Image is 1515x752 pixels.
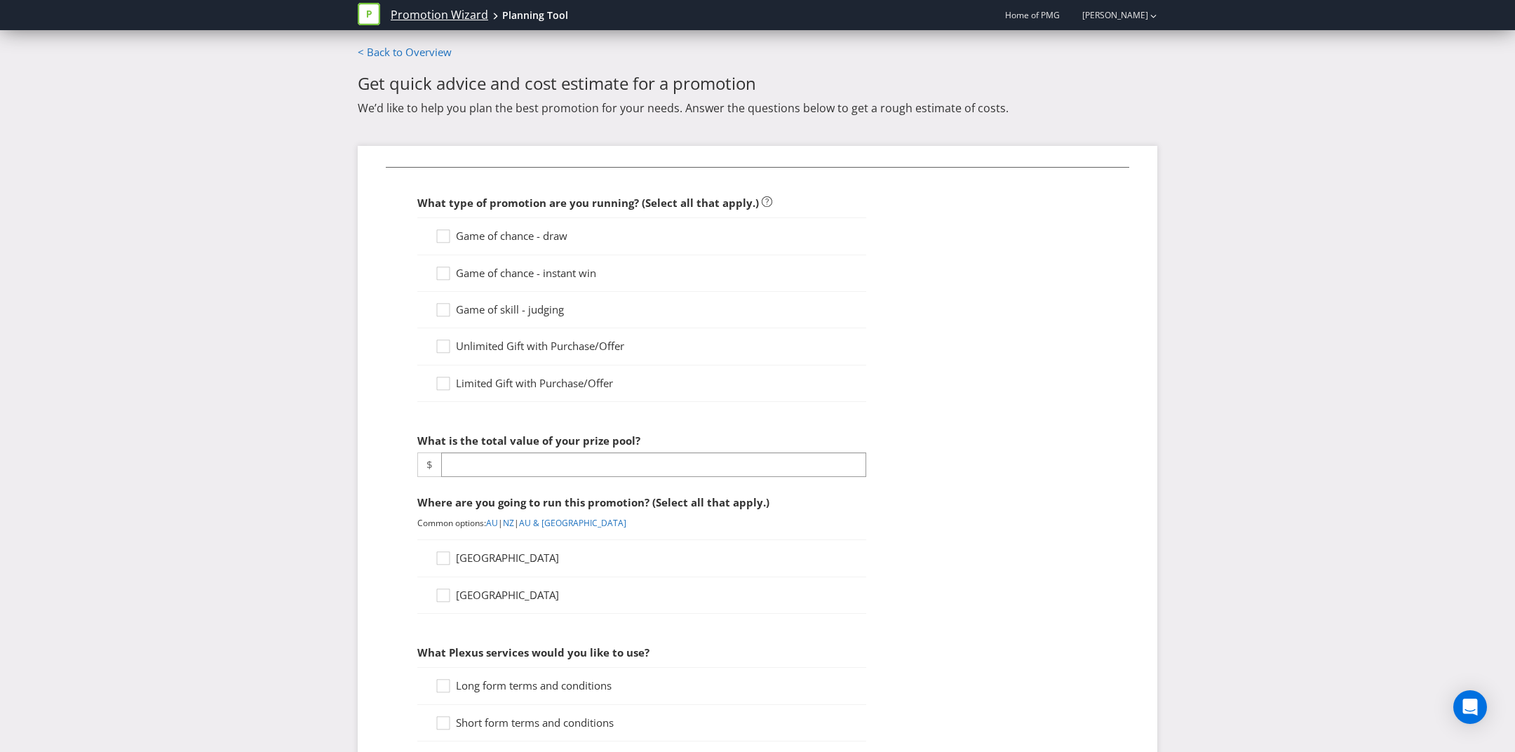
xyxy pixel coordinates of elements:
[391,7,488,23] a: Promotion Wizard
[1005,9,1060,21] span: Home of PMG
[486,517,498,529] a: AU
[456,339,624,353] span: Unlimited Gift with Purchase/Offer
[456,302,564,316] span: Game of skill - judging
[519,517,626,529] a: AU & [GEOGRAPHIC_DATA]
[417,196,759,210] span: What type of promotion are you running? (Select all that apply.)
[417,434,640,448] span: What is the total value of your prize pool?
[417,452,441,477] span: $
[1453,690,1487,724] div: Open Intercom Messenger
[358,45,452,59] a: < Back to Overview
[456,716,614,730] span: Short form terms and conditions
[417,517,486,529] span: Common options:
[456,376,613,390] span: Limited Gift with Purchase/Offer
[456,266,596,280] span: Game of chance - instant win
[456,678,612,692] span: Long form terms and conditions
[1068,9,1148,21] a: [PERSON_NAME]
[456,229,567,243] span: Game of chance - draw
[498,517,503,529] span: |
[456,551,559,565] span: [GEOGRAPHIC_DATA]
[417,645,649,659] span: What Plexus services would you like to use?
[502,8,568,22] div: Planning Tool
[514,517,519,529] span: |
[503,517,514,529] a: NZ
[456,588,559,602] span: [GEOGRAPHIC_DATA]
[358,100,1157,116] p: We’d like to help you plan the best promotion for your needs. Answer the questions below to get a...
[417,488,866,517] div: Where are you going to run this promotion? (Select all that apply.)
[358,74,1157,93] h2: Get quick advice and cost estimate for a promotion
